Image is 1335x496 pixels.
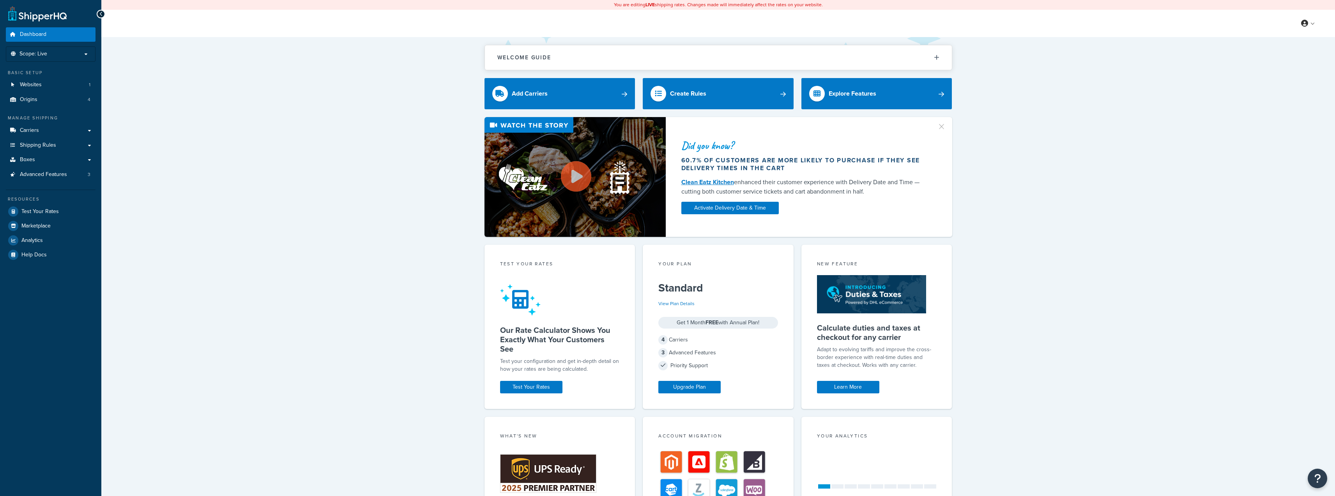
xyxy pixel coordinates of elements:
[801,78,952,109] a: Explore Features
[19,51,47,57] span: Scope: Live
[658,260,778,269] div: Your Plan
[6,219,95,233] a: Marketplace
[658,381,721,393] a: Upgrade Plan
[485,45,952,70] button: Welcome Guide
[484,78,635,109] a: Add Carriers
[20,96,37,103] span: Origins
[6,115,95,121] div: Manage Shipping
[6,69,95,76] div: Basic Setup
[658,282,778,294] h5: Standard
[512,88,548,99] div: Add Carriers
[817,323,937,342] h5: Calculate duties and taxes at checkout for any carrier
[500,260,620,269] div: Test your rates
[658,347,778,358] div: Advanced Features
[681,178,928,196] div: enhanced their customer experience with Delivery Date and Time — cutting both customer service ti...
[20,156,35,163] span: Boxes
[681,140,928,151] div: Did you know?
[681,202,779,214] a: Activate Delivery Date & Time
[500,357,620,373] div: Test your configuration and get in-depth detail on how your rates are being calculated.
[6,233,95,247] a: Analytics
[6,27,95,42] a: Dashboard
[645,1,655,8] b: LIVE
[817,381,879,393] a: Learn More
[89,82,90,88] span: 1
[88,171,90,178] span: 3
[817,260,937,269] div: New Feature
[6,196,95,203] div: Resources
[658,348,668,357] span: 3
[6,92,95,107] li: Origins
[817,346,937,369] p: Adapt to evolving tariffs and improve the cross-border experience with real-time duties and taxes...
[658,334,778,345] div: Carriers
[88,96,90,103] span: 4
[6,204,95,219] a: Test Your Rates
[6,123,95,138] a: Carriers
[658,300,695,307] a: View Plan Details
[706,318,718,327] strong: FREE
[658,335,668,345] span: 4
[484,117,666,237] img: Video thumbnail
[6,153,95,167] a: Boxes
[21,223,51,229] span: Marketplace
[6,167,95,182] a: Advanced Features3
[21,237,43,244] span: Analytics
[817,432,937,441] div: Your Analytics
[681,178,734,187] a: Clean Eatz Kitchen
[20,171,67,178] span: Advanced Features
[658,432,778,441] div: Account Migration
[6,138,95,153] a: Shipping Rules
[681,156,928,172] div: 60.7% of customers are more likely to purchase if they see delivery times in the cart
[6,167,95,182] li: Advanced Features
[20,82,42,88] span: Websites
[1308,469,1327,488] button: Open Resource Center
[20,31,46,38] span: Dashboard
[6,78,95,92] a: Websites1
[20,127,39,134] span: Carriers
[6,92,95,107] a: Origins4
[497,55,551,60] h2: Welcome Guide
[500,432,620,441] div: What's New
[20,142,56,149] span: Shipping Rules
[658,317,778,329] div: Get 1 Month with Annual Plan!
[500,325,620,354] h5: Our Rate Calculator Shows You Exactly What Your Customers See
[829,88,876,99] div: Explore Features
[643,78,794,109] a: Create Rules
[500,381,562,393] a: Test Your Rates
[670,88,706,99] div: Create Rules
[6,248,95,262] a: Help Docs
[21,252,47,258] span: Help Docs
[21,208,59,215] span: Test Your Rates
[658,360,778,371] div: Priority Support
[6,78,95,92] li: Websites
